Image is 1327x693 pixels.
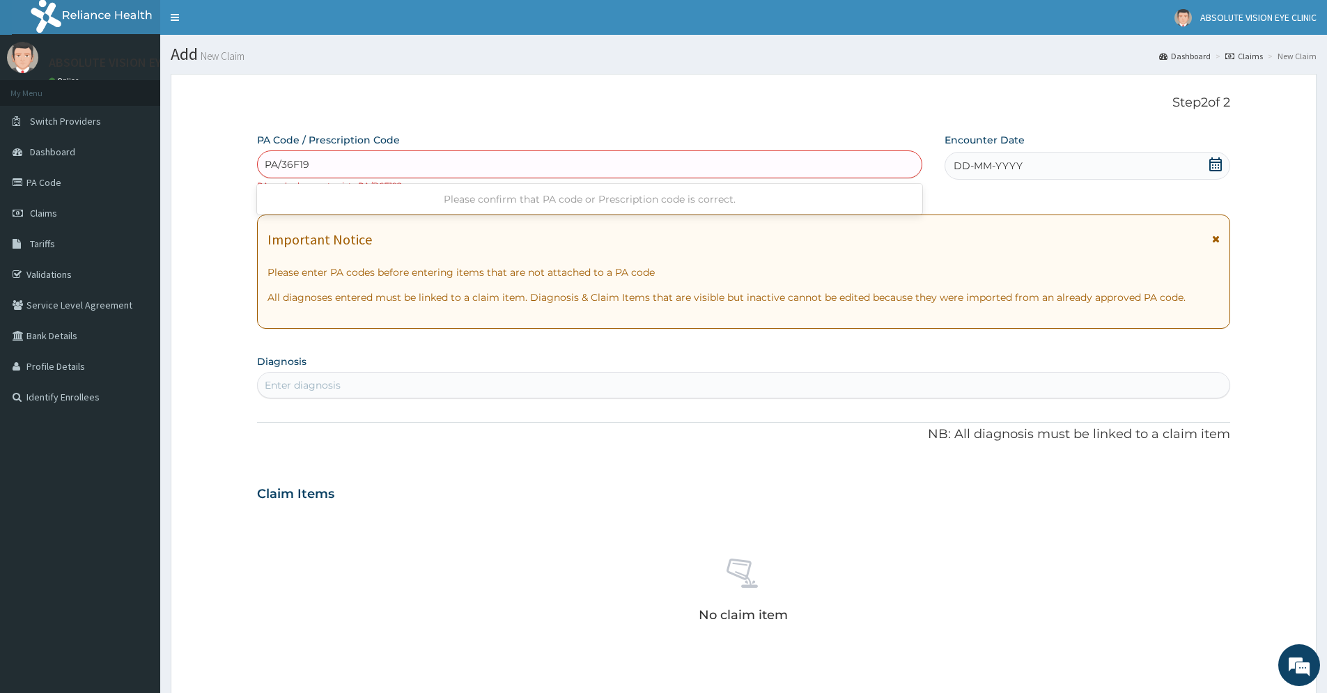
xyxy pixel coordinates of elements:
span: Claims [30,207,57,219]
span: Dashboard [30,146,75,158]
h1: Important Notice [267,232,372,247]
span: ABSOLUTE VISION EYE CLINIC [1200,11,1317,24]
span: Switch Providers [30,115,101,127]
img: User Image [7,42,38,73]
span: DD-MM-YYYY [954,159,1023,173]
a: Claims [1225,50,1263,62]
a: Dashboard [1159,50,1211,62]
div: Please confirm that PA code or Prescription code is correct. [257,187,922,212]
img: User Image [1174,9,1192,26]
span: We're online! [81,176,192,316]
p: Please enter PA codes before entering items that are not attached to a PA code [267,265,1220,279]
label: Encounter Date [945,133,1025,147]
label: PA Code / Prescription Code [257,133,400,147]
p: All diagnoses entered must be linked to a claim item. Diagnosis & Claim Items that are visible bu... [267,290,1220,304]
textarea: Type your message and hit 'Enter' [7,380,265,429]
a: Online [49,76,82,86]
span: Tariffs [30,238,55,250]
label: Diagnosis [257,355,306,368]
li: New Claim [1264,50,1317,62]
p: NB: All diagnosis must be linked to a claim item [257,426,1230,444]
p: ABSOLUTE VISION EYE CLINIC [49,56,206,69]
div: Minimize live chat window [228,7,262,40]
div: Enter diagnosis [265,378,341,392]
div: Chat with us now [72,78,234,96]
h1: Add [171,45,1317,63]
p: Step 2 of 2 [257,95,1230,111]
small: PA code does not exist : PA/B6F192 [257,180,402,191]
h3: Claim Items [257,487,334,502]
small: New Claim [198,51,245,61]
p: No claim item [699,608,788,622]
img: d_794563401_company_1708531726252_794563401 [26,70,56,104]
